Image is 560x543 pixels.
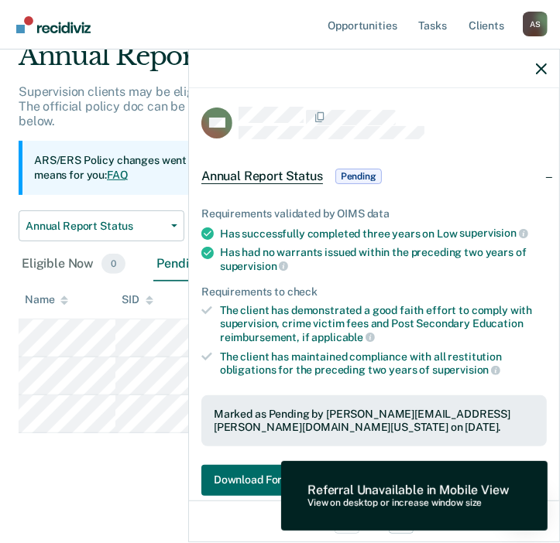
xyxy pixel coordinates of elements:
div: Annual Report Status [19,40,541,84]
div: Marked as Pending by [PERSON_NAME][EMAIL_ADDRESS][PERSON_NAME][DOMAIN_NAME][US_STATE] on [DATE]. [214,408,534,434]
a: FAQ [107,169,129,181]
div: A S [523,12,548,36]
div: Pending [153,248,239,282]
span: Annual Report Status [26,220,165,233]
button: Profile dropdown button [523,12,548,36]
div: Eligible Now [19,248,129,282]
p: Supervision clients may be eligible for Annual Report Status if they meet certain criteria. The o... [19,84,541,128]
div: Has had no warrants issued within the preceding two years of [220,246,547,272]
span: Annual Report Status [201,169,323,184]
div: Referral Unavailable in Mobile View [307,483,509,497]
div: Requirements validated by OIMS data [201,207,547,220]
a: Navigate to form link [201,465,547,496]
div: View on desktop or increase window size [307,498,509,509]
span: supervision [460,227,528,239]
span: Pending [335,169,382,184]
div: Has successfully completed three years on Low [220,227,547,241]
span: 0 [101,254,125,274]
span: applicable [312,331,375,343]
span: supervision [432,364,500,376]
div: SID [122,293,153,306]
p: ARS/ERS Policy changes went into effect on [DATE]. Learn what this means for you: [34,153,390,183]
div: Requirements to check [201,285,547,299]
div: Annual Report StatusPending [189,152,559,201]
div: The client has maintained compliance with all restitution obligations for the preceding two years of [220,350,547,377]
div: 1 / 3 [189,500,559,541]
div: The client has demonstrated a good faith effort to comply with supervision, crime victim fees and... [220,304,547,343]
button: Download Form [201,465,304,496]
img: Recidiviz [16,16,91,33]
div: Name [25,293,68,306]
span: supervision [220,260,288,272]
